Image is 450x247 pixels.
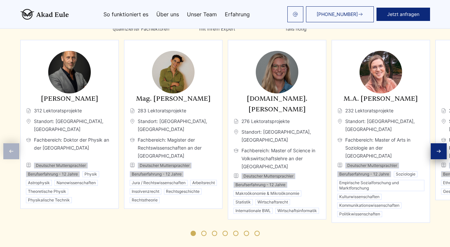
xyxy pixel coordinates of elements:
[337,202,401,208] li: Kommunikationswissenschaften
[26,197,72,203] li: Physikalische Technik
[337,211,382,217] li: Politikwissenschaften
[306,6,374,22] a: [PHONE_NUMBER]
[164,188,202,194] li: Rechtsgeschichte
[233,182,287,188] li: Berufserfahrung - 12 Jahre
[201,231,207,236] span: Go to slide 2
[26,117,113,133] span: Standort: [GEOGRAPHIC_DATA], [GEOGRAPHIC_DATA]
[394,171,417,177] li: Soziologie
[431,143,447,159] div: Next slide
[130,93,217,104] h3: Mag. [PERSON_NAME]
[337,171,391,177] li: Berufserfahrung - 12 Jahre
[26,180,52,186] li: Astrophysik
[130,171,184,177] li: Berufserfahrung - 12 Jahre
[26,107,113,115] span: 312 Lektoratsprojekte
[191,231,196,236] span: Go to slide 1
[130,188,161,194] li: Insolvenzrecht
[337,93,424,104] h3: M.A. [PERSON_NAME]
[233,231,238,236] span: Go to slide 5
[233,147,321,171] span: Fachbereich: Master of Science in Volkswirtschaftslehre an der [GEOGRAPHIC_DATA]
[187,12,217,17] a: Unser Team
[20,9,69,20] img: logo
[256,51,298,93] img: M.Sc. Mila Liebermann
[233,208,273,214] li: Internationale BWL
[156,12,179,17] a: Über uns
[376,8,430,21] button: Jetzt anfragen
[26,93,113,104] h3: [PERSON_NAME]
[337,194,381,200] li: Kulturwissenschaften
[345,163,399,169] li: Deutscher Muttersprachler
[317,12,358,17] span: [PHONE_NUMBER]
[360,51,402,93] img: M.A. Julia Hartmann
[103,12,148,17] a: So funktioniert es
[332,40,430,223] div: 4 / 11
[34,163,88,169] li: Deutscher Muttersprachler
[223,231,228,236] span: Go to slide 4
[82,171,99,177] li: Physik
[233,199,253,205] li: Statistik
[48,51,91,93] img: Dr. Johannes Becker
[190,180,217,186] li: Arbeitsrecht
[255,199,290,205] li: Wirtschaftsrecht
[130,136,217,160] span: Fachbereich: Magister der Rechtswissenschaften an der [GEOGRAPHIC_DATA]
[130,197,160,203] li: Rechtstheorie
[244,231,249,236] span: Go to slide 6
[228,40,326,219] div: 3 / 11
[26,188,68,194] li: Theoretische Physik
[124,40,223,209] div: 2 / 11
[130,117,217,133] span: Standort: [GEOGRAPHIC_DATA], [GEOGRAPHIC_DATA]
[26,136,113,160] span: Fachbereich: Doktor der Physik an der [GEOGRAPHIC_DATA]
[337,117,424,133] span: Standort: [GEOGRAPHIC_DATA], [GEOGRAPHIC_DATA]
[26,171,80,177] li: Berufserfahrung - 12 Jahre
[241,173,295,179] li: Deutscher Muttersprachler
[275,208,319,214] li: Wirtschaftsinformatik
[225,12,250,17] a: Erfahrung
[337,180,424,191] li: Empirische Sozialforschung und Marktforschung
[233,190,301,196] li: Makroökonomie & Mikroökonomie
[20,40,119,209] div: 1 / 11
[152,51,195,93] img: Mag. Adrian Demir
[233,117,321,125] span: 276 Lektoratsprojekte
[337,107,424,115] span: 232 Lektoratsprojekte
[293,12,298,17] img: email
[138,163,192,169] li: Deutscher Muttersprachler
[130,107,217,115] span: 283 Lektoratsprojekte
[212,231,217,236] span: Go to slide 3
[233,93,321,115] h3: [DOMAIN_NAME]. [PERSON_NAME]
[55,180,98,186] li: Nanowissenschaften
[337,136,424,160] span: Fachbereich: Master of Arts in Soziologie an der [GEOGRAPHIC_DATA]
[254,231,260,236] span: Go to slide 7
[233,128,321,144] span: Standort: [GEOGRAPHIC_DATA], [GEOGRAPHIC_DATA]
[130,180,188,186] li: Jura / Rechtswissenschaften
